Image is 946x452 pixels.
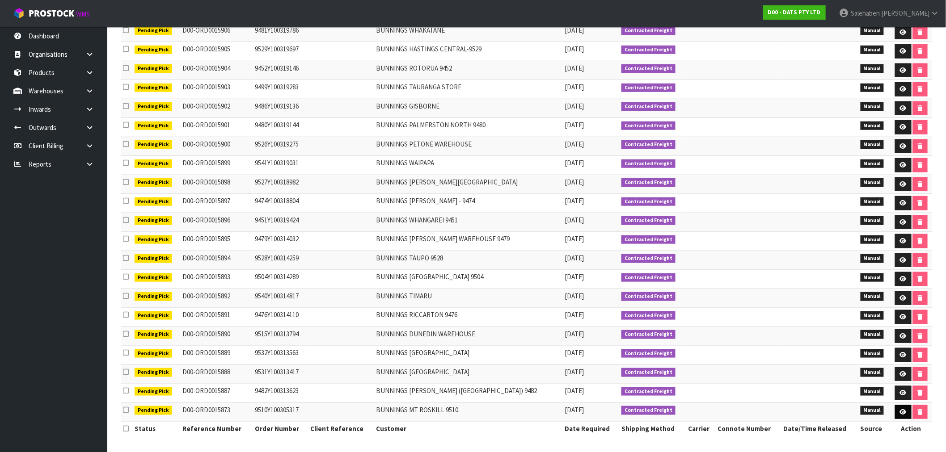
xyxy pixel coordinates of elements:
span: Pending Pick [135,330,172,339]
th: Client Reference [308,422,374,436]
span: Manual [861,292,884,301]
td: BUNNINGS TIMARU [374,289,563,308]
td: BUNNINGS [GEOGRAPHIC_DATA] 9504 [374,270,563,289]
span: [DATE] [565,178,584,186]
span: Pending Pick [135,159,172,168]
td: D00-ORD0015897 [180,194,253,213]
td: BUNNINGS WHAKATANE [374,23,563,42]
span: Pending Pick [135,368,172,377]
td: 9540Y100314817 [253,289,308,308]
td: BUNNINGS [PERSON_NAME] - 9474 [374,194,563,213]
td: BUNNINGS ROTORUA 9452 [374,61,563,80]
td: D00-ORD0015905 [180,42,253,61]
span: Pending Pick [135,197,172,206]
td: 9527Y100318982 [253,175,308,194]
td: D00-ORD0015893 [180,270,253,289]
span: [DATE] [565,216,584,224]
strong: D00 - DATS PTY LTD [768,8,821,16]
td: BUNNINGS [PERSON_NAME][GEOGRAPHIC_DATA] [374,175,563,194]
span: Manual [861,254,884,263]
td: D00-ORD0015890 [180,326,253,346]
td: BUNNINGS RICCARTON 9476 [374,308,563,327]
td: BUNNINGS PALMERSTON NORTH 9480 [374,118,563,137]
td: D00-ORD0015895 [180,232,253,251]
span: Pending Pick [135,121,172,130]
span: [DATE] [565,386,584,395]
td: 9531Y100313417 [253,364,308,384]
td: 9452Y100319146 [253,61,308,80]
span: Pending Pick [135,235,172,244]
span: Contracted Freight [621,159,676,168]
span: Pending Pick [135,387,172,396]
td: BUNNINGS PETONE WAREHOUSE [374,137,563,156]
span: Manual [861,140,884,149]
td: 9532Y100313563 [253,346,308,365]
span: Contracted Freight [621,311,676,320]
span: Contracted Freight [621,406,676,415]
td: BUNNINGS HASTINGS CENTRAL-9529 [374,42,563,61]
td: 9499Y100319283 [253,80,308,99]
span: Contracted Freight [621,140,676,149]
span: [DATE] [565,45,584,53]
td: 9451Y100319424 [253,213,308,232]
span: Manual [861,102,884,111]
span: Manual [861,178,884,187]
td: 9526Y100319275 [253,137,308,156]
th: Carrier [686,422,715,436]
span: Pending Pick [135,254,172,263]
th: Order Number [253,422,308,436]
td: D00-ORD0015898 [180,175,253,194]
th: Action [890,422,933,436]
span: Manual [861,197,884,206]
span: [DATE] [565,254,584,262]
span: Contracted Freight [621,102,676,111]
span: [DATE] [565,121,584,129]
td: BUNNINGS [PERSON_NAME] ([GEOGRAPHIC_DATA]) 9482 [374,384,563,403]
span: Pending Pick [135,64,172,73]
th: Date/Time Released [781,422,858,436]
td: 9481Y100319786 [253,23,308,42]
span: [DATE] [565,368,584,376]
td: 9476Y100314110 [253,308,308,327]
img: cube-alt.png [13,8,25,19]
a: D00 - DATS PTY LTD [763,5,826,20]
span: [DATE] [565,159,584,167]
td: 9482Y100313623 [253,384,308,403]
span: Contracted Freight [621,273,676,282]
span: [DATE] [565,292,584,300]
span: Manual [861,273,884,282]
span: Contracted Freight [621,349,676,358]
th: Customer [374,422,563,436]
span: Pending Pick [135,292,172,301]
span: [DATE] [565,197,584,205]
span: ProStock [29,8,74,19]
td: BUNNINGS [PERSON_NAME] WAREHOUSE 9479 [374,232,563,251]
span: Manual [861,349,884,358]
span: Manual [861,368,884,377]
span: Manual [861,406,884,415]
th: Source [858,422,890,436]
span: Manual [861,216,884,225]
td: D00-ORD0015903 [180,80,253,99]
span: [DATE] [565,272,584,281]
span: Manual [861,64,884,73]
span: Pending Pick [135,140,172,149]
span: Manual [861,26,884,35]
span: Pending Pick [135,178,172,187]
small: WMS [76,10,90,18]
td: D00-ORD0015906 [180,23,253,42]
span: Contracted Freight [621,84,676,92]
span: Contracted Freight [621,387,676,396]
span: [DATE] [565,234,584,243]
td: D00-ORD0015889 [180,346,253,365]
span: Contracted Freight [621,330,676,339]
span: Contracted Freight [621,64,676,73]
span: [DATE] [565,83,584,91]
span: [DATE] [565,64,584,72]
td: 9515Y100313794 [253,326,308,346]
td: BUNNINGS [GEOGRAPHIC_DATA] [374,364,563,384]
span: Pending Pick [135,102,172,111]
span: Contracted Freight [621,254,676,263]
td: D00-ORD0015899 [180,156,253,175]
span: Manual [861,121,884,130]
